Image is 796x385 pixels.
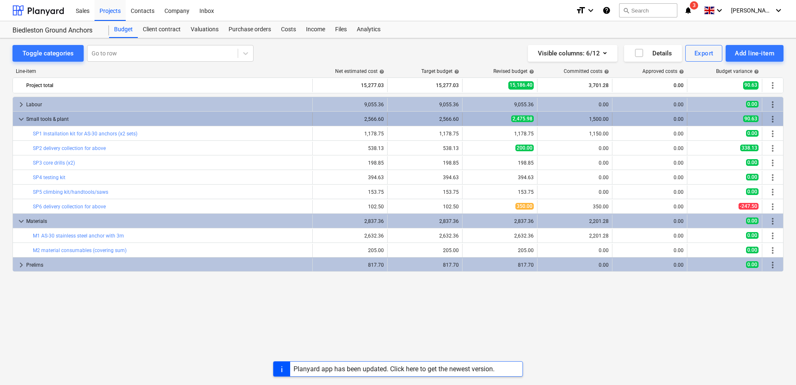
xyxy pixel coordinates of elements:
[541,218,609,224] div: 2,201.28
[391,247,459,253] div: 205.00
[391,175,459,180] div: 394.63
[33,233,124,239] a: M1 AS-30 stainless steel anchor with 3m
[316,262,384,268] div: 817.70
[527,69,534,74] span: help
[768,216,778,226] span: More actions
[684,5,692,15] i: notifications
[335,68,384,74] div: Net estimated cost
[316,233,384,239] div: 2,632.36
[642,68,684,74] div: Approved costs
[677,69,684,74] span: help
[316,79,384,92] div: 15,277.03
[743,81,759,89] span: 90.63
[576,5,586,15] i: format_size
[109,21,138,38] a: Budget
[466,175,534,180] div: 394.63
[26,112,309,126] div: Small tools & plant
[616,160,684,166] div: 0.00
[16,100,26,110] span: keyboard_arrow_right
[493,68,534,74] div: Revised budget
[616,131,684,137] div: 0.00
[515,203,534,210] span: 350.00
[276,21,301,38] a: Costs
[746,188,759,195] span: 0.00
[138,21,186,38] a: Client contract
[186,21,224,38] a: Valuations
[634,48,672,59] div: Details
[466,233,534,239] div: 2,632.36
[616,262,684,268] div: 0.00
[746,261,759,268] span: 0.00
[12,68,313,74] div: Line-item
[330,21,352,38] a: Files
[774,5,784,15] i: keyboard_arrow_down
[752,69,759,74] span: help
[294,365,495,373] div: Planyard app has been updated. Click here to get the newest version.
[602,5,611,15] i: Knowledge base
[616,79,684,92] div: 0.00
[33,204,106,210] a: SP6 delivery collection for above
[541,175,609,180] div: 0.00
[616,102,684,107] div: 0.00
[541,145,609,151] div: 0.00
[616,233,684,239] div: 0.00
[616,175,684,180] div: 0.00
[746,159,759,166] span: 0.00
[768,158,778,168] span: More actions
[616,247,684,253] div: 0.00
[714,5,724,15] i: keyboard_arrow_down
[316,204,384,210] div: 102.50
[768,143,778,153] span: More actions
[352,21,386,38] a: Analytics
[731,7,773,14] span: [PERSON_NAME] Mac
[391,262,459,268] div: 817.70
[541,160,609,166] div: 0.00
[541,204,609,210] div: 350.00
[466,160,534,166] div: 198.85
[746,232,759,239] span: 0.00
[743,115,759,122] span: 90.63
[694,48,714,59] div: Export
[301,21,330,38] a: Income
[224,21,276,38] a: Purchase orders
[541,233,609,239] div: 2,201.28
[33,175,65,180] a: SP4 testing kit
[316,102,384,107] div: 9,055.36
[316,145,384,151] div: 538.13
[746,217,759,224] span: 0.00
[541,247,609,253] div: 0.00
[541,189,609,195] div: 0.00
[316,189,384,195] div: 153.75
[316,175,384,180] div: 394.63
[12,45,84,62] button: Toggle categories
[616,189,684,195] div: 0.00
[541,102,609,107] div: 0.00
[508,81,534,89] span: 15,186.40
[33,131,137,137] a: SP1 Installation kit for AS-30 anchors (x2 sets)
[746,101,759,107] span: 0.00
[726,45,784,62] button: Add line-item
[466,189,534,195] div: 153.75
[538,48,607,59] div: Visible columns : 6/12
[22,48,74,59] div: Toggle categories
[391,218,459,224] div: 2,837.36
[16,260,26,270] span: keyboard_arrow_right
[541,262,609,268] div: 0.00
[26,98,309,111] div: Labour
[16,216,26,226] span: keyboard_arrow_down
[26,215,309,228] div: Materials
[768,260,778,270] span: More actions
[378,69,384,74] span: help
[391,189,459,195] div: 153.75
[16,114,26,124] span: keyboard_arrow_down
[33,145,106,151] a: SP2 delivery collection for above
[746,247,759,253] span: 0.00
[616,116,684,122] div: 0.00
[768,114,778,124] span: More actions
[33,160,75,166] a: SP3 core drills (x2)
